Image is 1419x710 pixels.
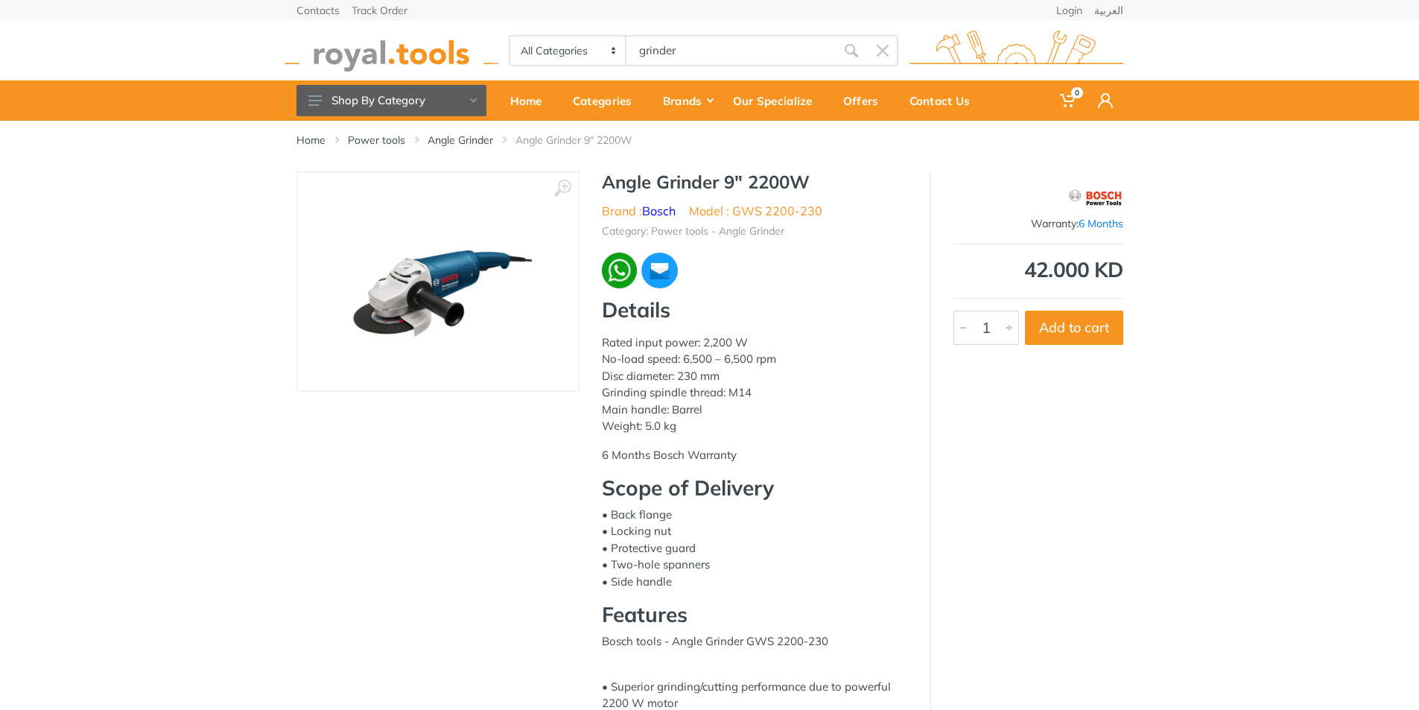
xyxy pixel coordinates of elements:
div: Contact Us [899,85,991,116]
a: Home [500,80,562,121]
div: Categories [562,85,653,116]
a: Power tools [348,133,405,148]
a: Our Specialize [723,80,833,121]
span: 0 [1071,87,1083,98]
a: Bosch [642,203,676,218]
button: Add to cart [1025,311,1123,345]
a: العربية [1094,5,1123,16]
li: Brand : [602,202,676,220]
div: Offers [833,85,899,116]
a: Contacts [296,5,340,16]
a: Offers [833,80,899,121]
img: royal.tools Logo [285,31,498,72]
div: Brands [653,85,723,116]
button: Shop By Category [296,85,486,116]
h3: Details [602,297,907,323]
div: 42.000 KD [953,259,1123,280]
a: 0 [1050,80,1088,121]
h3: Features [602,602,907,627]
div: Our Specialize [723,85,833,116]
span: 6 Months [1079,217,1123,230]
li: Model : GWS 2200-230 [689,202,822,220]
a: Home [296,133,326,148]
div: Warranty: [953,216,1123,232]
h1: Angle Grinder 9" 2200W [602,171,907,193]
img: Royal Tools - Angle Grinder 9 [344,188,532,375]
img: wa.webp [602,253,638,288]
p: Rated input power: 2,200 W No-load speed: 6,500 – 6,500 rpm Disc diameter: 230 mm Grinding spindl... [602,335,907,435]
input: Site search [626,35,835,66]
a: Categories [562,80,653,121]
a: Angle Grinder [428,133,493,148]
nav: breadcrumb [296,133,1123,148]
select: Category [510,37,627,65]
p: 6 Months Bosch Warranty [602,447,907,464]
li: Category: Power tools - Angle Grinder [602,224,784,239]
p: Bosch tools - Angle Grinder GWS 2200-230 [602,633,907,650]
a: Login [1056,5,1082,16]
div: Home [500,85,562,116]
h3: Scope of Delivery [602,475,907,501]
img: royal.tools Logo [910,31,1123,72]
a: Contact Us [899,80,991,121]
a: Track Order [352,5,407,16]
li: Angle Grinder 9" 2200W [515,133,655,148]
img: ma.webp [640,251,679,290]
p: • Back flange • Locking nut • Protective guard • Two-hole spanners • Side handle [602,507,907,591]
img: Bosch [1067,179,1123,216]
